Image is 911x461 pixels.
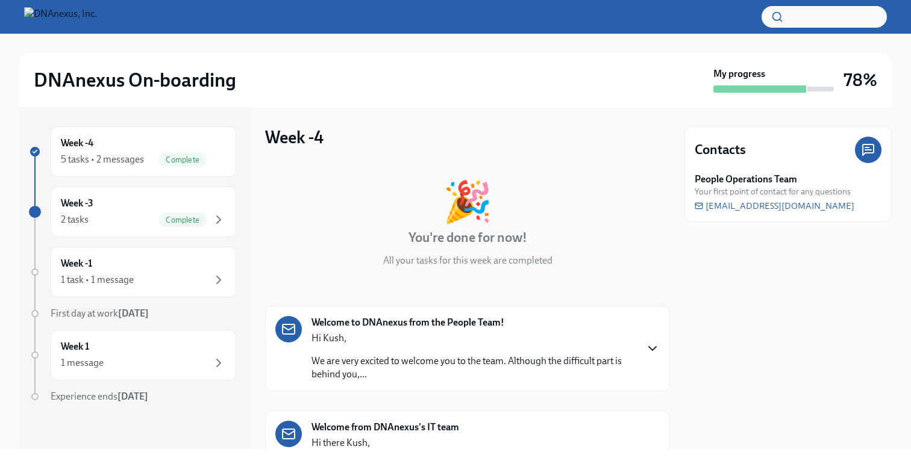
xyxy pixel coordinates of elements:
[61,213,89,226] div: 2 tasks
[695,173,797,186] strong: People Operations Team
[311,316,504,329] strong: Welcome to DNAnexus from the People Team!
[29,126,236,177] a: Week -45 tasks • 2 messagesComplete
[311,421,459,434] strong: Welcome from DNAnexus's IT team
[695,141,746,159] h4: Contacts
[29,330,236,380] a: Week 11 message
[61,356,104,370] div: 1 message
[443,182,492,221] div: 🎉
[61,197,93,210] h6: Week -3
[695,200,854,212] a: [EMAIL_ADDRESS][DOMAIN_NAME]
[158,215,207,224] span: Complete
[409,229,527,247] h4: You're done for now!
[29,307,236,320] a: First day at work[DATE]
[24,7,97,26] img: DNAnexus, Inc.
[117,391,148,402] strong: [DATE]
[29,247,236,297] a: Week -11 task • 1 message
[118,308,149,319] strong: [DATE]
[61,273,134,286] div: 1 task • 1 message
[51,391,148,402] span: Experience ends
[265,126,324,148] h3: Week -4
[29,187,236,237] a: Week -32 tasksComplete
[695,186,851,197] span: Your first point of contact for any questions
[713,67,765,81] strong: My progress
[61,340,89,353] h6: Week 1
[51,308,149,319] span: First day at work
[34,68,236,92] h2: DNAnexus On-boarding
[61,153,144,166] div: 5 tasks • 2 messages
[158,155,207,164] span: Complete
[311,332,636,345] p: Hi Kush,
[383,254,553,267] p: All your tasks for this week are completed
[311,436,540,450] p: Hi there Kush,
[61,257,92,270] h6: Week -1
[311,354,636,381] p: We are very excited to welcome you to the team. Although the difficult part is behind you,...
[844,69,877,91] h3: 78%
[61,137,93,150] h6: Week -4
